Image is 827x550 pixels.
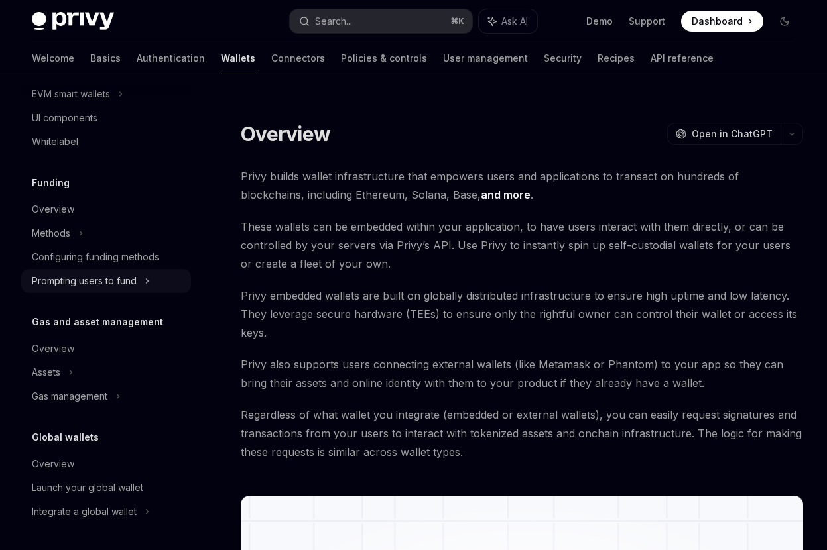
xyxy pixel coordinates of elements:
[681,11,763,32] a: Dashboard
[32,42,74,74] a: Welcome
[90,42,121,74] a: Basics
[479,9,537,33] button: Ask AI
[21,197,191,221] a: Overview
[32,201,74,217] div: Overview
[774,11,795,32] button: Toggle dark mode
[692,127,773,140] span: Open in ChatGPT
[544,42,582,74] a: Security
[32,504,137,520] div: Integrate a global wallet
[586,15,613,28] a: Demo
[315,13,352,29] div: Search...
[341,42,427,74] a: Policies & controls
[241,355,803,392] span: Privy also supports users connecting external wallets (like Metamask or Phantom) to your app so t...
[32,388,107,404] div: Gas management
[32,225,70,241] div: Methods
[32,480,143,496] div: Launch your global wallet
[32,429,99,445] h5: Global wallets
[501,15,528,28] span: Ask AI
[32,175,70,191] h5: Funding
[137,42,205,74] a: Authentication
[241,167,803,204] span: Privy builds wallet infrastructure that empowers users and applications to transact on hundreds o...
[651,42,714,74] a: API reference
[32,12,114,30] img: dark logo
[32,249,159,265] div: Configuring funding methods
[21,130,191,154] a: Whitelabel
[443,42,528,74] a: User management
[598,42,635,74] a: Recipes
[667,123,781,145] button: Open in ChatGPT
[32,273,137,289] div: Prompting users to fund
[21,106,191,130] a: UI components
[629,15,665,28] a: Support
[241,286,803,342] span: Privy embedded wallets are built on globally distributed infrastructure to ensure high uptime and...
[221,42,255,74] a: Wallets
[32,364,60,380] div: Assets
[32,134,78,150] div: Whitelabel
[290,9,472,33] button: Search...⌘K
[21,337,191,360] a: Overview
[271,42,325,74] a: Connectors
[241,217,803,273] span: These wallets can be embedded within your application, to have users interact with them directly,...
[241,122,330,146] h1: Overview
[241,406,803,461] span: Regardless of what wallet you integrate (embedded or external wallets), you can easily request si...
[32,341,74,357] div: Overview
[692,15,743,28] span: Dashboard
[21,476,191,500] a: Launch your global wallet
[32,110,97,126] div: UI components
[481,188,531,202] a: and more
[21,452,191,476] a: Overview
[32,314,163,330] h5: Gas and asset management
[32,456,74,472] div: Overview
[450,16,464,27] span: ⌘ K
[21,245,191,269] a: Configuring funding methods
